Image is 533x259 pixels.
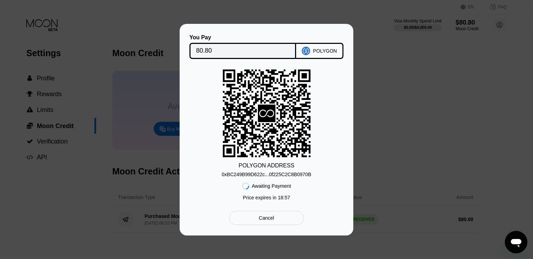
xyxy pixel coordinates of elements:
div: Cancel [259,215,274,221]
div: POLYGON [313,48,337,54]
div: Cancel [229,211,304,225]
iframe: Button to launch messaging window [505,231,527,253]
div: 0xBC249B99D622c...0f225C2C8B0970B [222,169,311,177]
div: You PayPOLYGON [190,34,343,59]
div: Price expires in [243,195,290,200]
div: You Pay [189,34,297,41]
div: Awaiting Payment [252,183,291,189]
div: 0xBC249B99D622c...0f225C2C8B0970B [222,172,311,177]
span: 18 : 57 [278,195,290,200]
div: POLYGON ADDRESS [239,162,294,169]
